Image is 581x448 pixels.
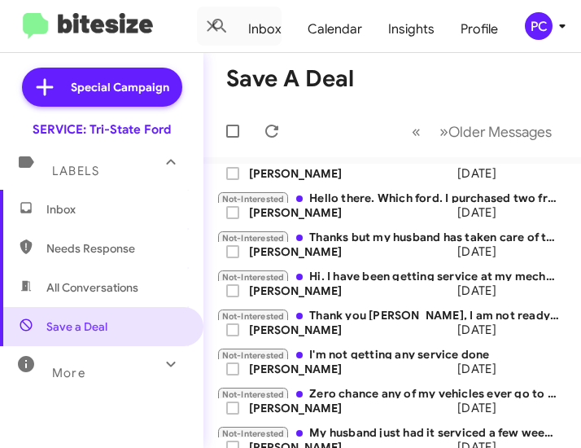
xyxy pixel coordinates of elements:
[249,400,412,416] div: [PERSON_NAME]
[216,229,568,248] div: Thanks but my husband has taken care of this this time
[222,389,285,400] span: Not-Interested
[412,400,509,416] div: [DATE]
[216,268,568,287] div: Hi. I have been getting service at my mechanics shop. Could you please change my name to [PERSON_...
[412,165,509,182] div: [DATE]
[22,68,182,107] a: Special Campaign
[448,123,552,141] span: Older Messages
[226,66,354,92] h1: Save a Deal
[222,233,285,244] span: Not-Interested
[525,12,553,40] div: PC
[249,244,412,260] div: [PERSON_NAME]
[235,6,295,53] a: Inbox
[216,190,568,209] div: Hello there. Which ford. I purchased two from your company Thanks
[249,283,412,299] div: [PERSON_NAME]
[412,283,509,299] div: [DATE]
[375,6,448,53] a: Insights
[402,115,430,148] button: Previous
[448,6,511,53] a: Profile
[412,204,509,221] div: [DATE]
[249,322,412,338] div: [PERSON_NAME]
[46,318,107,335] span: Save a Deal
[216,385,568,404] div: Zero chance any of my vehicles ever go to your shop
[216,346,568,365] div: I'm not getting any service done
[249,361,412,377] div: [PERSON_NAME]
[216,307,568,326] div: Thank you [PERSON_NAME], I am not ready to have the Ford serviced right now. I will contact you w...
[46,201,185,217] span: Inbox
[46,279,138,296] span: All Conversations
[52,366,85,380] span: More
[295,6,375,53] a: Calendar
[33,121,171,138] div: SERVICE: Tri-State Ford
[403,115,561,148] nav: Page navigation example
[249,165,412,182] div: [PERSON_NAME]
[412,361,509,377] div: [DATE]
[511,12,563,40] button: PC
[222,194,285,204] span: Not-Interested
[412,322,509,338] div: [DATE]
[430,115,561,148] button: Next
[71,79,169,95] span: Special Campaign
[216,424,568,443] div: My husband just had it serviced a few weeks ago
[412,121,421,142] span: «
[412,244,509,260] div: [DATE]
[222,272,285,283] span: Not-Interested
[222,350,285,361] span: Not-Interested
[222,311,285,322] span: Not-Interested
[46,240,185,257] span: Needs Response
[222,428,285,439] span: Not-Interested
[249,204,412,221] div: [PERSON_NAME]
[52,164,99,178] span: Labels
[439,121,448,142] span: »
